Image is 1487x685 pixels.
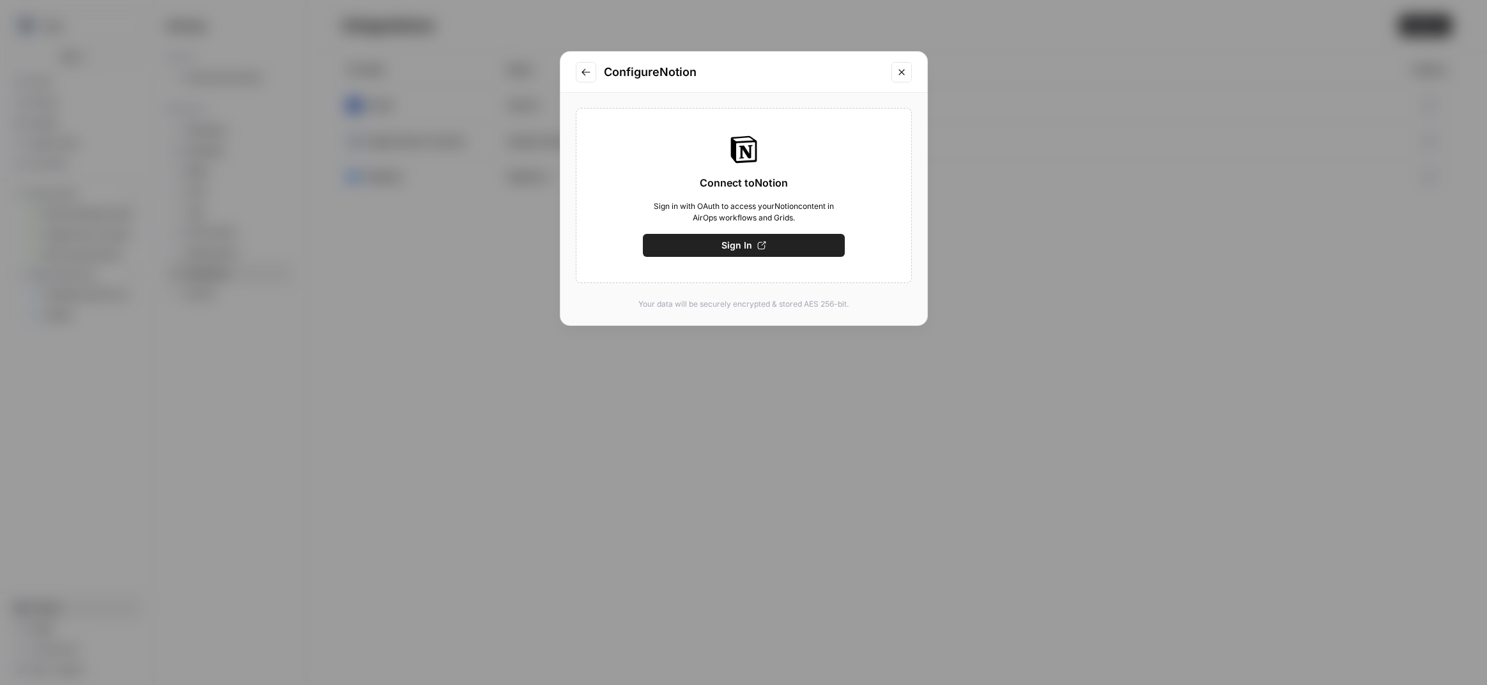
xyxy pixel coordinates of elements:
button: Sign In [643,234,845,257]
button: Close modal [891,62,912,82]
span: Sign In [721,239,752,252]
span: Connect to Notion [700,175,788,190]
button: Go to previous step [576,62,596,82]
img: Notion [728,134,759,165]
h2: Configure Notion [604,63,884,81]
span: Sign in with OAuth to access your Notion content in AirOps workflows and Grids. [643,201,845,224]
p: Your data will be securely encrypted & stored AES 256-bit. [576,298,912,310]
